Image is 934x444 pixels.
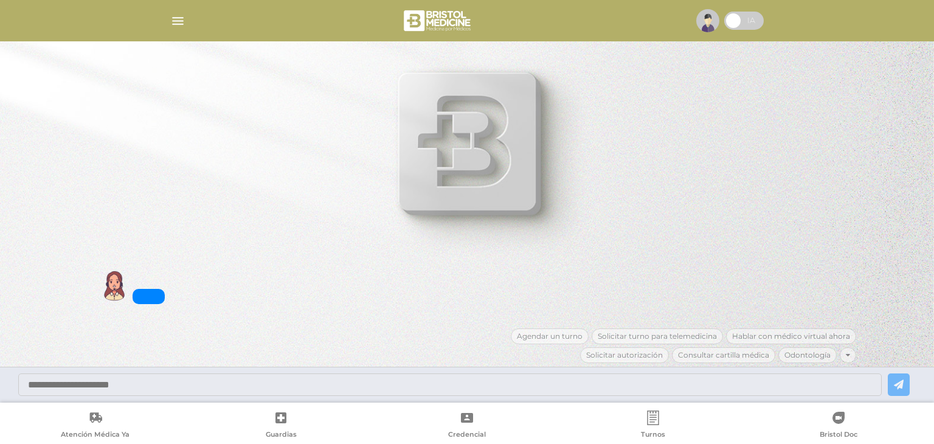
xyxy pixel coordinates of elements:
[696,9,719,32] img: profile-placeholder.svg
[189,411,375,442] a: Guardias
[170,13,185,29] img: Cober_menu-lines-white.svg
[99,271,130,301] img: Cober IA
[266,430,297,441] span: Guardias
[2,411,189,442] a: Atención Médica Ya
[820,430,857,441] span: Bristol Doc
[745,411,932,442] a: Bristol Doc
[448,430,486,441] span: Credencial
[374,411,560,442] a: Credencial
[641,430,665,441] span: Turnos
[402,6,474,35] img: bristol-medicine-blanco.png
[61,430,130,441] span: Atención Médica Ya
[560,411,746,442] a: Turnos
